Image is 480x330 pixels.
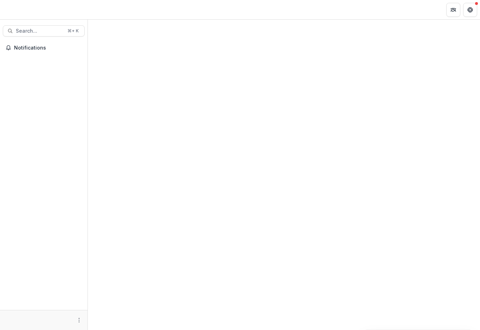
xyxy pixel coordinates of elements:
nav: breadcrumb [91,5,121,15]
button: Partners [446,3,460,17]
button: More [75,316,83,324]
button: Search... [3,25,85,37]
span: Search... [16,28,63,34]
span: Notifications [14,45,82,51]
button: Notifications [3,42,85,53]
div: ⌘ + K [66,27,80,35]
button: Get Help [463,3,477,17]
